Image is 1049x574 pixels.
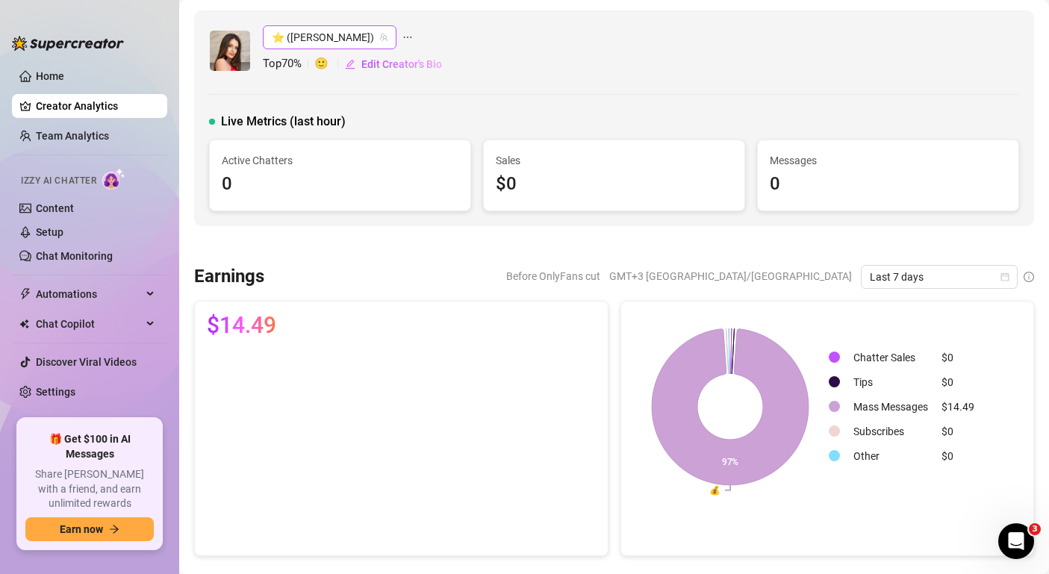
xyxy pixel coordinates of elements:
span: Live Metrics (last hour) [221,113,346,131]
span: arrow-right [109,524,119,534]
span: calendar [1000,272,1009,281]
span: Automations [36,282,142,306]
span: team [379,33,388,42]
button: Edit Creator's Bio [344,52,443,76]
span: $14.49 [207,313,276,337]
div: 0 [770,170,1006,199]
span: Share [PERSON_NAME] with a friend, and earn unlimited rewards [25,467,154,511]
a: Discover Viral Videos [36,356,137,368]
span: GMT+3 [GEOGRAPHIC_DATA]/[GEOGRAPHIC_DATA] [609,265,852,287]
iframe: Intercom live chat [998,523,1034,559]
span: Messages [770,152,1006,169]
td: Chatter Sales [847,346,934,369]
span: thunderbolt [19,288,31,300]
span: info-circle [1024,272,1034,282]
td: Mass Messages [847,395,934,418]
span: 🙂 [314,55,344,73]
img: AI Chatter [102,168,125,190]
div: $0 [941,374,974,390]
a: Home [36,70,64,82]
span: Top 70 % [263,55,314,73]
div: $0 [941,349,974,366]
div: $0 [941,423,974,440]
td: Other [847,444,934,467]
img: logo-BBDzfeDw.svg [12,36,124,51]
td: Subscribes [847,419,934,443]
a: Team Analytics [36,130,109,142]
span: Izzy AI Chatter [21,174,96,188]
a: Content [36,202,74,214]
div: 0 [222,170,458,199]
a: Settings [36,386,75,398]
span: Before OnlyFans cut [506,265,600,287]
div: $0 [496,170,732,199]
button: Earn nowarrow-right [25,517,154,541]
h3: Earnings [194,265,264,289]
img: Chat Copilot [19,319,29,329]
td: Tips [847,370,934,393]
span: Earn now [60,523,103,535]
text: 💰 [709,484,720,496]
span: Active Chatters [222,152,458,169]
span: edit [345,59,355,69]
span: ⭐️ (camilla_shein) [272,26,387,49]
div: $14.49 [941,399,974,415]
a: Creator Analytics [36,94,155,118]
a: Chat Monitoring [36,250,113,262]
span: Last 7 days [870,266,1009,288]
span: Chat Copilot [36,312,142,336]
a: Setup [36,226,63,238]
span: 3 [1029,523,1041,535]
span: ellipsis [402,25,413,49]
span: Sales [496,152,732,169]
div: $0 [941,448,974,464]
img: ⭐️ [210,31,250,71]
span: 🎁 Get $100 in AI Messages [25,432,154,461]
span: Edit Creator's Bio [361,58,442,70]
